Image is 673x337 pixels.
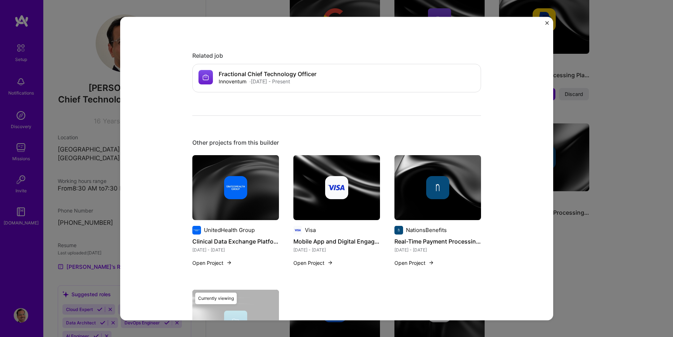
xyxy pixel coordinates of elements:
h4: Clinical Data Exchange Platform [192,236,279,246]
button: Open Project [192,259,232,266]
img: Company logo [224,176,247,199]
h4: Fractional Chief Technology Officer [219,71,316,78]
div: Other projects from this builder [192,139,481,146]
img: arrow-right [327,260,333,266]
img: Company logo [394,226,403,234]
h4: Mobile App and Digital Engagement Platform Strategy [293,236,380,246]
div: Innoventum [219,78,246,85]
div: NationsBenefits [406,226,447,234]
div: UnitedHealth Group [204,226,255,234]
img: arrow-right [428,260,434,266]
img: Company logo [198,70,213,84]
button: Close [545,21,549,29]
img: cover [293,155,380,220]
div: [DATE] - [DATE] [192,246,279,253]
div: [DATE] - [DATE] [394,246,481,253]
img: arrow-right [226,260,232,266]
div: Currently viewing [195,292,237,304]
div: Visa [305,226,316,234]
button: Open Project [394,259,434,266]
h4: Real-Time Payment Processing Platform Development [394,236,481,246]
img: Company logo [426,176,449,199]
button: Open Project [293,259,333,266]
img: Company logo [325,176,348,199]
img: cover [394,155,481,220]
img: cover [192,155,279,220]
div: · [DATE] - Present [249,78,290,85]
div: [DATE] - [DATE] [293,246,380,253]
div: Related job [192,52,481,59]
img: Company logo [192,226,201,234]
img: Company logo [293,226,302,234]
